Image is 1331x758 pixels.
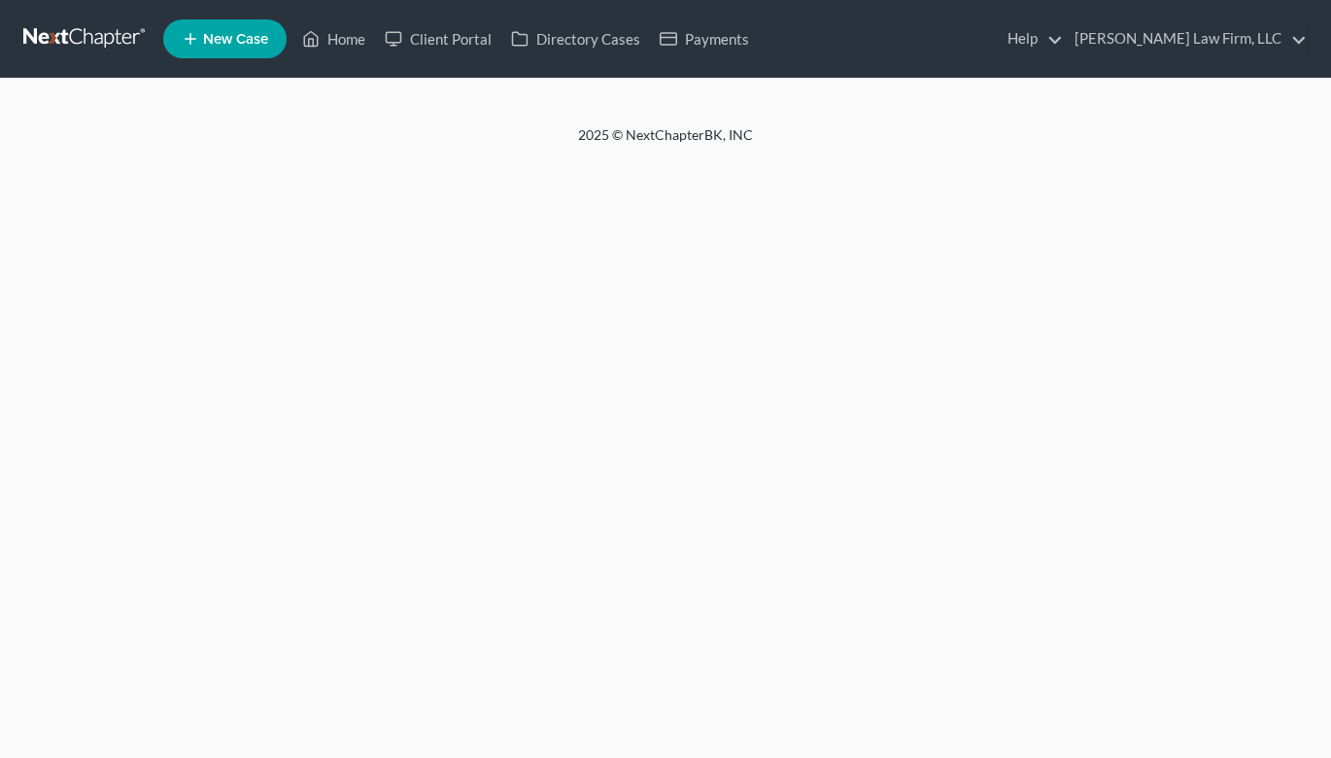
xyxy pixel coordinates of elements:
a: Client Portal [375,21,501,56]
a: Help [998,21,1063,56]
div: 2025 © NextChapterBK, INC [112,125,1219,160]
a: [PERSON_NAME] Law Firm, LLC [1065,21,1307,56]
new-legal-case-button: New Case [163,19,287,58]
a: Payments [650,21,759,56]
a: Home [292,21,375,56]
a: Directory Cases [501,21,650,56]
